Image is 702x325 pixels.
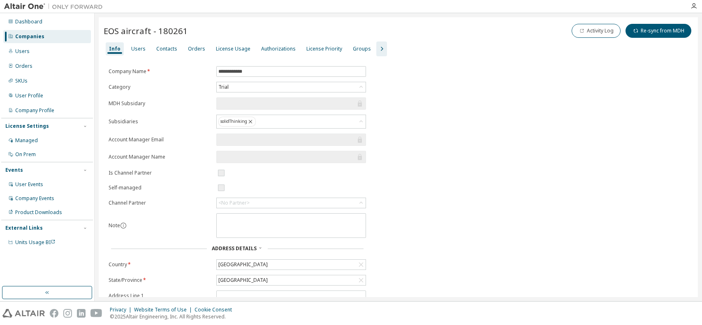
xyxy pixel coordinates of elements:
label: Channel Partner [109,200,211,206]
img: altair_logo.svg [2,309,45,318]
div: [GEOGRAPHIC_DATA] [217,260,366,270]
label: Account Manager Email [109,136,211,143]
div: Company Profile [15,107,54,114]
div: Cookie Consent [195,307,237,313]
span: EOS aircraft - 180261 [104,25,188,37]
div: Managed [15,137,38,144]
div: Privacy [110,307,134,313]
div: [GEOGRAPHIC_DATA] [217,276,269,285]
button: Activity Log [572,24,621,38]
button: information [120,222,127,229]
div: User Events [15,181,43,188]
span: Address Details [212,245,257,252]
div: Orders [15,63,32,69]
div: License Settings [5,123,49,129]
label: Self-managed [109,184,211,191]
div: Users [15,48,30,55]
div: On Prem [15,151,36,158]
span: Units Usage BI [15,239,56,246]
div: Trial [217,83,230,92]
div: Companies [15,33,44,40]
div: Dashboard [15,18,42,25]
label: Subsidiaries [109,118,211,125]
div: Authorizations [261,46,296,52]
label: Company Name [109,68,211,75]
label: Country [109,261,211,268]
div: License Priority [306,46,342,52]
div: [GEOGRAPHIC_DATA] [217,275,366,285]
img: facebook.svg [50,309,58,318]
div: Company Events [15,195,54,202]
div: [GEOGRAPHIC_DATA] [217,260,269,269]
label: Category [109,84,211,90]
label: Address Line 1 [109,293,211,299]
div: Product Downloads [15,209,62,216]
div: solidThinking [218,117,256,127]
button: Re-sync from MDH [626,24,691,38]
img: linkedin.svg [77,309,86,318]
label: Account Manager Name [109,154,211,160]
label: State/Province [109,277,211,284]
div: Users [131,46,146,52]
div: External Links [5,225,43,231]
img: Altair One [4,2,107,11]
div: Orders [188,46,205,52]
img: instagram.svg [63,309,72,318]
div: Contacts [156,46,177,52]
div: License Usage [216,46,250,52]
div: Trial [217,82,366,92]
div: solidThinking [217,115,366,128]
div: SKUs [15,78,28,84]
div: Website Terms of Use [134,307,195,313]
div: <No Partner> [218,200,250,206]
div: <No Partner> [217,198,366,208]
label: Note [109,222,120,229]
label: MDH Subsidary [109,100,211,107]
label: Is Channel Partner [109,170,211,176]
div: User Profile [15,92,43,99]
div: Groups [353,46,371,52]
div: Events [5,167,23,173]
p: © 2025 Altair Engineering, Inc. All Rights Reserved. [110,313,237,320]
img: youtube.svg [90,309,102,318]
div: Info [109,46,120,52]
